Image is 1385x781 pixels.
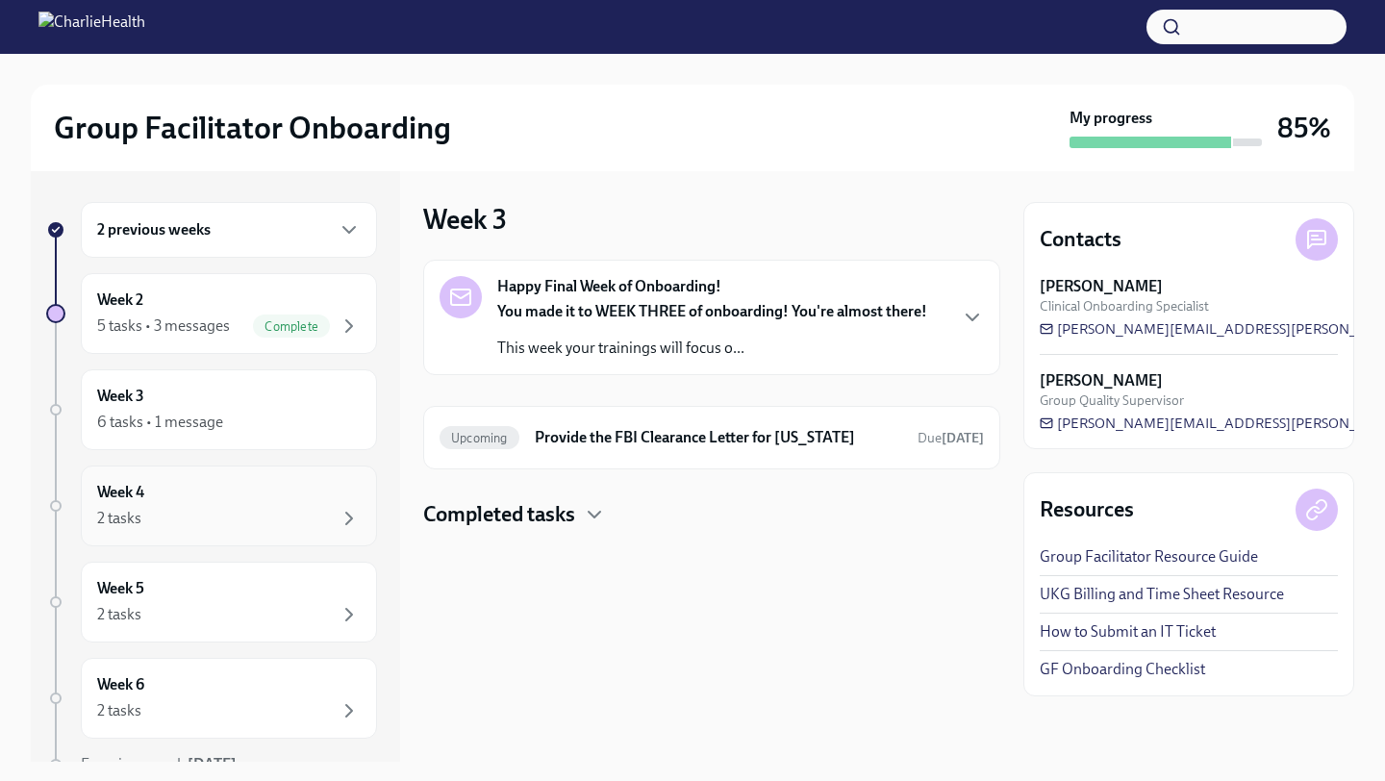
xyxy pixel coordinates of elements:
div: 5 tasks • 3 messages [97,315,230,337]
h4: Contacts [1040,225,1121,254]
div: 2 previous weeks [81,202,377,258]
div: 6 tasks • 1 message [97,412,223,433]
strong: Happy Final Week of Onboarding! [497,276,721,297]
strong: [DATE] [942,430,984,446]
strong: [DATE] [188,755,237,773]
div: 2 tasks [97,700,141,721]
a: UKG Billing and Time Sheet Resource [1040,584,1284,605]
strong: You made it to WEEK THREE of onboarding! You're almost there! [497,302,927,320]
h4: Completed tasks [423,500,575,529]
h4: Resources [1040,495,1134,524]
a: GF Onboarding Checklist [1040,659,1205,680]
h6: Week 2 [97,290,143,311]
span: Due [918,430,984,446]
div: Completed tasks [423,500,1000,529]
h6: Week 6 [97,674,144,695]
span: Upcoming [440,431,519,445]
a: Week 42 tasks [46,466,377,546]
span: September 23rd, 2025 07:00 [918,429,984,447]
h6: Week 4 [97,482,144,503]
a: Week 36 tasks • 1 message [46,369,377,450]
span: Clinical Onboarding Specialist [1040,297,1209,315]
span: Experience ends [81,755,237,773]
img: CharlieHealth [38,12,145,42]
a: UpcomingProvide the FBI Clearance Letter for [US_STATE]Due[DATE] [440,422,984,453]
span: Complete [253,319,330,334]
h6: 2 previous weeks [97,219,211,240]
div: 2 tasks [97,604,141,625]
a: Week 62 tasks [46,658,377,739]
a: How to Submit an IT Ticket [1040,621,1216,642]
h3: 85% [1277,111,1331,145]
strong: [PERSON_NAME] [1040,276,1163,297]
strong: My progress [1070,108,1152,129]
h6: Provide the FBI Clearance Letter for [US_STATE] [535,427,902,448]
div: 2 tasks [97,508,141,529]
p: This week your trainings will focus o... [497,338,927,359]
strong: [PERSON_NAME] [1040,370,1163,391]
h2: Group Facilitator Onboarding [54,109,451,147]
h3: Week 3 [423,202,507,237]
span: Group Quality Supervisor [1040,391,1184,410]
a: Week 25 tasks • 3 messagesComplete [46,273,377,354]
h6: Week 3 [97,386,144,407]
a: Group Facilitator Resource Guide [1040,546,1258,567]
h6: Week 5 [97,578,144,599]
a: Week 52 tasks [46,562,377,642]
